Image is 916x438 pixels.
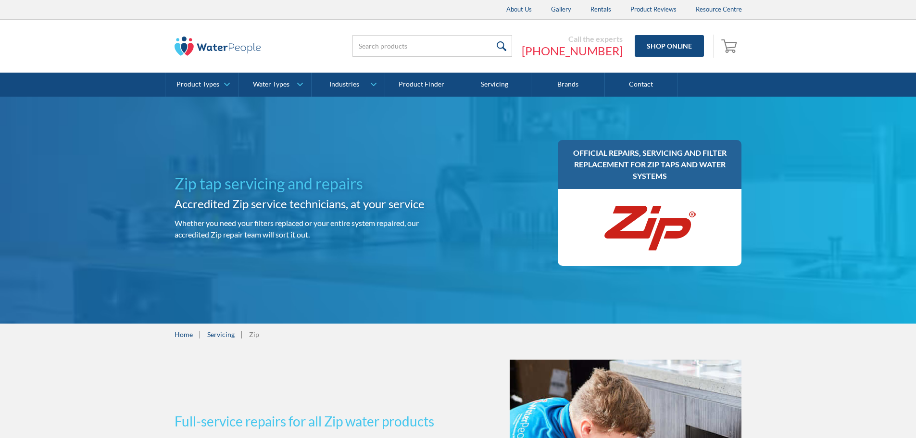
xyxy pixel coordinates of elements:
div: Call the experts [522,34,623,44]
a: Product Types [165,73,238,97]
p: Whether you need your filters replaced or your entire system repaired, our accredited Zip repair ... [175,217,454,240]
a: Open empty cart [719,35,742,58]
a: Servicing [207,329,235,339]
a: Product Finder [385,73,458,97]
img: shopping cart [721,38,740,53]
a: Contact [605,73,678,97]
a: Water Types [238,73,311,97]
input: Search products [352,35,512,57]
a: [PHONE_NUMBER] [522,44,623,58]
div: Product Types [176,80,219,88]
div: | [198,328,202,340]
a: Home [175,329,193,339]
h3: Full-service repairs for all Zip water products [175,411,454,431]
div: | [239,328,244,340]
a: Shop Online [635,35,704,57]
div: Water Types [253,80,289,88]
h3: Official repairs, servicing and filter replacement for Zip taps and water systems [567,147,732,182]
a: Industries [312,73,384,97]
img: The Water People [175,37,261,56]
h1: Zip tap servicing and repairs [175,172,454,195]
a: Servicing [458,73,531,97]
div: Zip [249,329,259,339]
h2: Accredited Zip service technicians, at your service [175,195,454,213]
a: Brands [531,73,604,97]
div: Industries [329,80,359,88]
